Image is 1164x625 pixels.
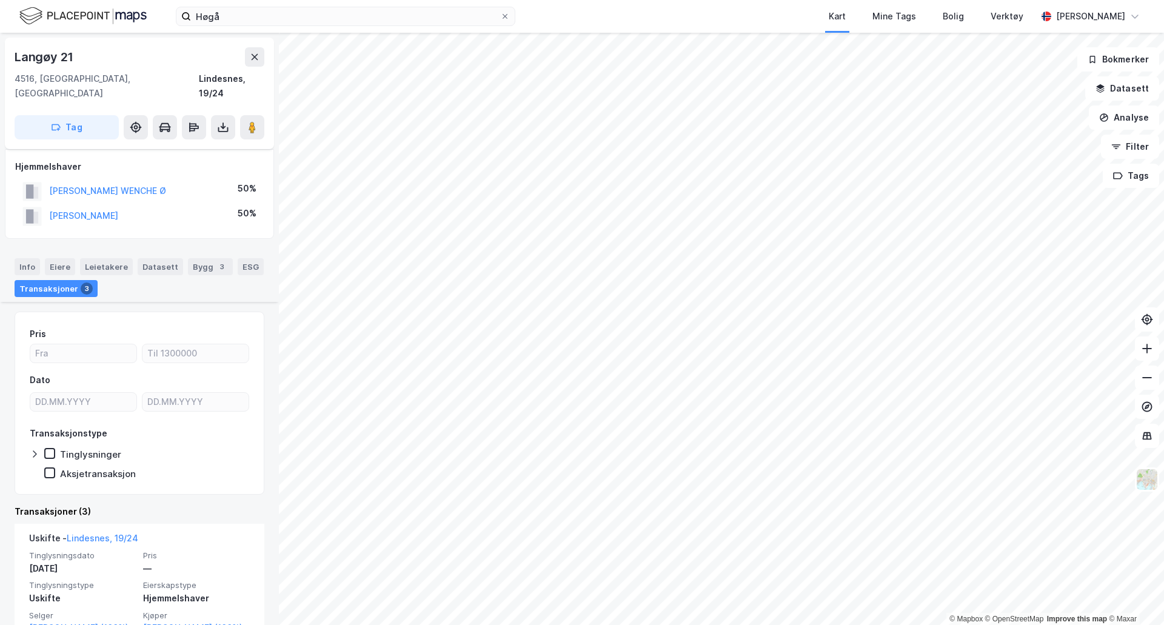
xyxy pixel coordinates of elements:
[1136,468,1159,491] img: Z
[238,181,256,196] div: 50%
[199,72,264,101] div: Lindesnes, 19/24
[142,393,249,411] input: DD.MM.YYYY
[60,468,136,480] div: Aksjetransaksjon
[30,373,50,387] div: Dato
[30,344,136,363] input: Fra
[30,426,107,441] div: Transaksjonstype
[143,550,250,561] span: Pris
[872,9,916,24] div: Mine Tags
[216,261,228,273] div: 3
[1085,76,1159,101] button: Datasett
[142,344,249,363] input: Til 1300000
[985,615,1044,623] a: OpenStreetMap
[29,580,136,590] span: Tinglysningstype
[30,393,136,411] input: DD.MM.YYYY
[949,615,983,623] a: Mapbox
[80,258,133,275] div: Leietakere
[1089,105,1159,130] button: Analyse
[1077,47,1159,72] button: Bokmerker
[1103,567,1164,625] iframe: Chat Widget
[81,282,93,295] div: 3
[67,533,138,543] a: Lindesnes, 19/24
[238,258,264,275] div: ESG
[188,258,233,275] div: Bygg
[45,258,75,275] div: Eiere
[1047,615,1107,623] a: Improve this map
[15,280,98,297] div: Transaksjoner
[15,504,264,519] div: Transaksjoner (3)
[1103,567,1164,625] div: Kontrollprogram for chat
[29,550,136,561] span: Tinglysningsdato
[19,5,147,27] img: logo.f888ab2527a4732fd821a326f86c7f29.svg
[191,7,500,25] input: Søk på adresse, matrikkel, gårdeiere, leietakere eller personer
[138,258,183,275] div: Datasett
[15,115,119,139] button: Tag
[1056,9,1125,24] div: [PERSON_NAME]
[991,9,1023,24] div: Verktøy
[143,580,250,590] span: Eierskapstype
[238,206,256,221] div: 50%
[143,610,250,621] span: Kjøper
[1101,135,1159,159] button: Filter
[943,9,964,24] div: Bolig
[143,591,250,606] div: Hjemmelshaver
[829,9,846,24] div: Kart
[30,327,46,341] div: Pris
[143,561,250,576] div: —
[29,561,136,576] div: [DATE]
[1103,164,1159,188] button: Tags
[15,47,76,67] div: Langøy 21
[15,258,40,275] div: Info
[60,449,121,460] div: Tinglysninger
[29,610,136,621] span: Selger
[15,72,199,101] div: 4516, [GEOGRAPHIC_DATA], [GEOGRAPHIC_DATA]
[15,159,264,174] div: Hjemmelshaver
[29,531,138,550] div: Uskifte -
[29,591,136,606] div: Uskifte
